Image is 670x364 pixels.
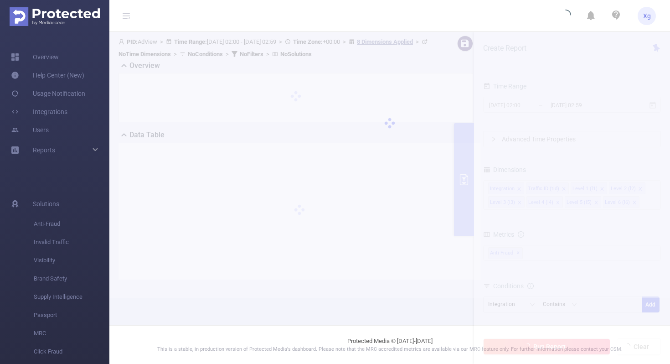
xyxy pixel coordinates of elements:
span: Reports [33,146,55,154]
a: Help Center (New) [11,66,84,84]
span: Solutions [33,195,59,213]
span: Xg [643,7,651,25]
a: Users [11,121,49,139]
span: Click Fraud [34,343,109,361]
span: MRC [34,324,109,343]
span: Brand Safety [34,270,109,288]
span: Supply Intelligence [34,288,109,306]
i: icon: loading [560,10,571,22]
footer: Protected Media © [DATE]-[DATE] [109,325,670,364]
span: Visibility [34,251,109,270]
img: Protected Media [10,7,100,26]
a: Usage Notification [11,84,85,103]
a: Reports [33,141,55,159]
a: Integrations [11,103,67,121]
span: Passport [34,306,109,324]
p: This is a stable, in production version of Protected Media's dashboard. Please note that the MRC ... [132,346,647,354]
span: Invalid Traffic [34,233,109,251]
a: Overview [11,48,59,66]
span: Anti-Fraud [34,215,109,233]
